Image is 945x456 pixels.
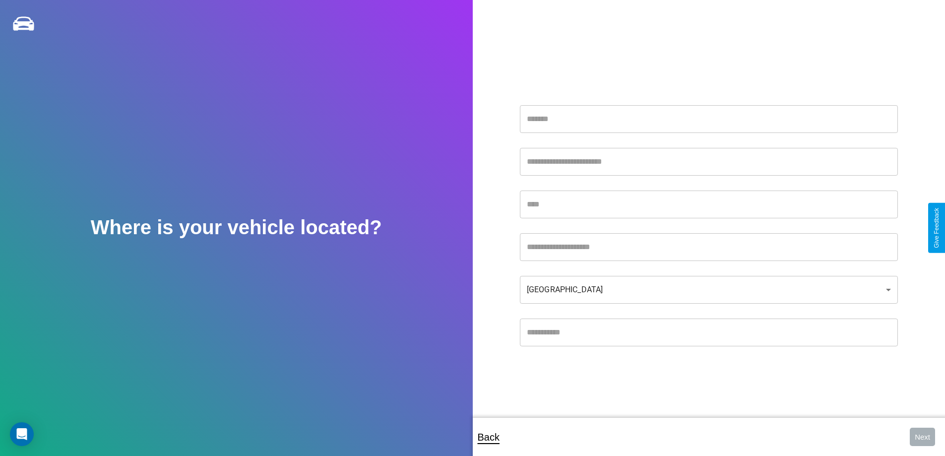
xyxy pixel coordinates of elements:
[10,422,34,446] div: Open Intercom Messenger
[478,428,500,446] p: Back
[933,208,940,248] div: Give Feedback
[520,276,898,304] div: [GEOGRAPHIC_DATA]
[91,216,382,239] h2: Where is your vehicle located?
[910,428,935,446] button: Next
